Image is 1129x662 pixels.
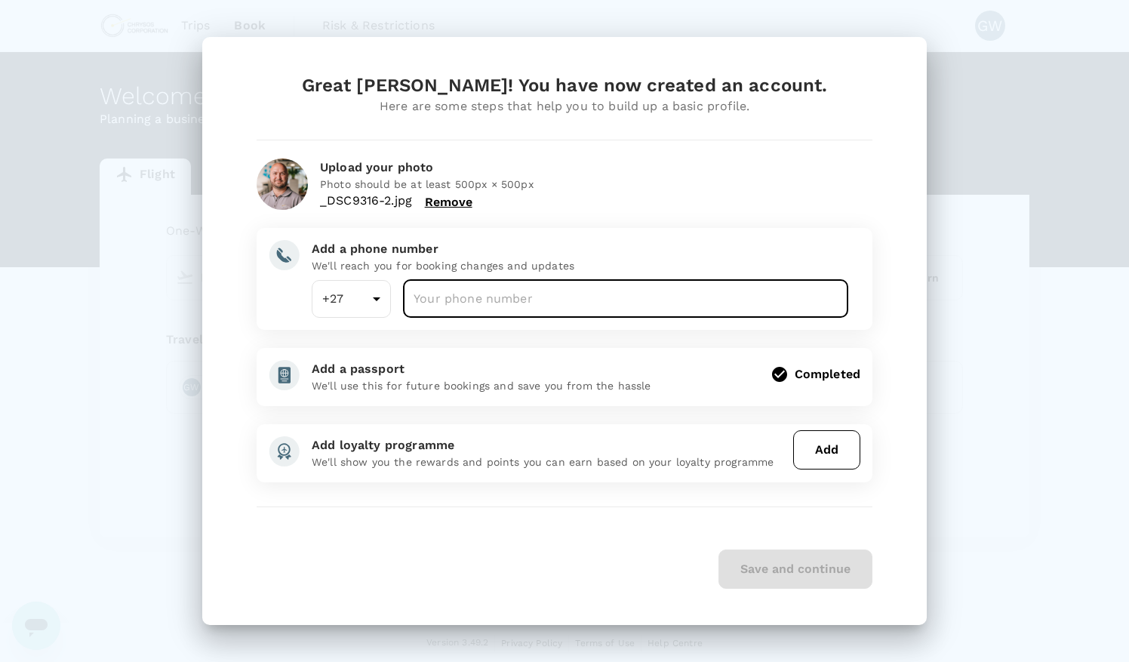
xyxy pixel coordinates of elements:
[312,280,391,318] div: +27
[269,360,300,390] img: add-passport
[320,177,872,192] p: Photo should be at least 500px × 500px
[320,159,872,177] div: Upload your photo
[312,360,758,378] div: Add a passport
[312,258,848,273] p: We'll reach you for booking changes and updates
[403,280,848,318] input: Your phone number
[269,240,300,270] img: add-phone-number
[257,159,308,210] img: Z
[795,365,860,383] div: Completed
[312,240,848,258] div: Add a phone number
[312,454,787,470] p: We'll show you the rewards and points you can earn based on your loyalty programme
[320,193,412,208] span: _DSC9316-2.jpg
[424,196,472,209] button: Remove
[322,291,343,306] span: +27
[312,378,758,393] p: We'll use this for future bookings and save you from the hassle
[257,97,872,115] div: Here are some steps that help you to build up a basic profile.
[793,430,860,470] button: Add
[257,73,872,97] div: Great [PERSON_NAME]! You have now created an account.
[269,436,300,466] img: add-loyalty
[312,436,787,454] div: Add loyalty programme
